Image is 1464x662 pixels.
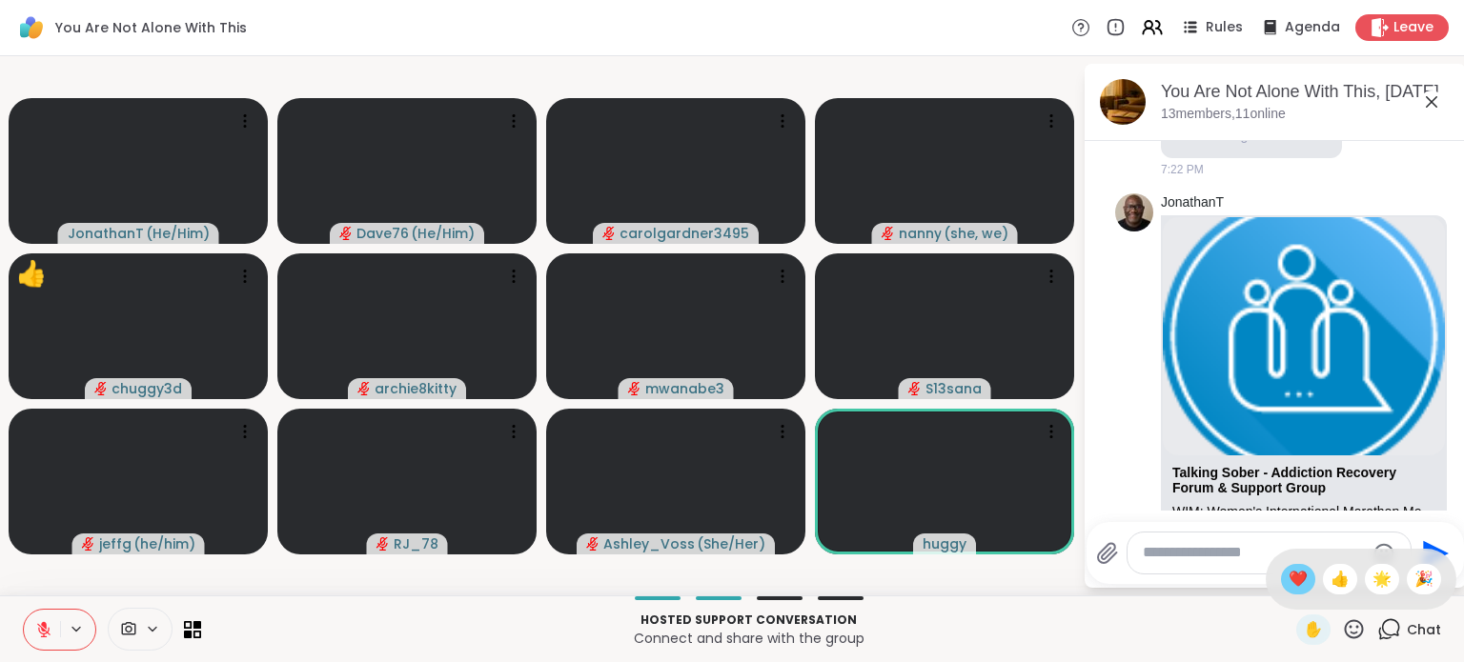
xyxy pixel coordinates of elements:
[1304,618,1323,641] span: ✋
[628,382,641,395] span: audio-muted
[1100,79,1146,125] img: You Are Not Alone With This, Sep 07
[923,534,966,553] span: huggy
[213,629,1285,648] p: Connect and share with the group
[1161,161,1204,178] span: 7:22 PM
[1289,568,1308,591] span: ❤️
[16,255,47,292] div: 👍
[603,534,695,553] span: Ashley_Voss
[411,224,475,243] span: ( He/Him )
[1115,193,1153,231] img: https://sharewell-space-live.sfo3.digitaloceanspaces.com/user-generated/0e2c5150-e31e-4b6a-957d-4...
[899,224,942,243] span: nanny
[882,227,895,240] span: audio-muted
[94,382,108,395] span: audio-muted
[925,379,982,398] span: S13sana
[1172,504,1435,520] div: WIM: Women's International Marathon Meeting AA
[1172,128,1331,143] span: This message was deleted
[394,534,438,553] span: RJ_78
[146,224,210,243] span: ( He/Him )
[944,224,1008,243] span: ( she, we )
[15,11,48,44] img: ShareWell Logomark
[1161,105,1286,124] p: 13 members, 11 online
[1161,193,1224,212] a: JonathanT
[1331,568,1350,591] span: 👍
[645,379,724,398] span: mwanabe3
[1414,568,1433,591] span: 🎉
[339,227,353,240] span: audio-muted
[1393,18,1433,37] span: Leave
[1206,18,1243,37] span: Rules
[1172,465,1396,496] a: Attachment
[1412,532,1454,574] button: Send
[602,227,616,240] span: audio-muted
[1143,543,1365,563] textarea: Type your message
[1407,620,1441,639] span: Chat
[82,537,95,551] span: audio-muted
[357,382,371,395] span: audio-muted
[1285,18,1340,37] span: Agenda
[376,537,390,551] span: audio-muted
[908,382,922,395] span: audio-muted
[68,224,144,243] span: JonathanT
[133,534,195,553] span: ( he/him )
[586,537,600,551] span: audio-muted
[1372,568,1392,591] span: 🌟
[620,224,749,243] span: carolgardner3495
[697,534,765,553] span: ( She/Her )
[1163,217,1445,454] img: WIM: Women's International Marathon Meeting AA
[112,379,182,398] span: chuggy3d
[55,18,247,37] span: You Are Not Alone With This
[1372,542,1395,565] button: Emoji picker
[213,612,1285,629] p: Hosted support conversation
[1161,80,1451,104] div: You Are Not Alone With This, [DATE]
[375,379,457,398] span: archie8kitty
[356,224,409,243] span: Dave76
[99,534,132,553] span: jeffg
